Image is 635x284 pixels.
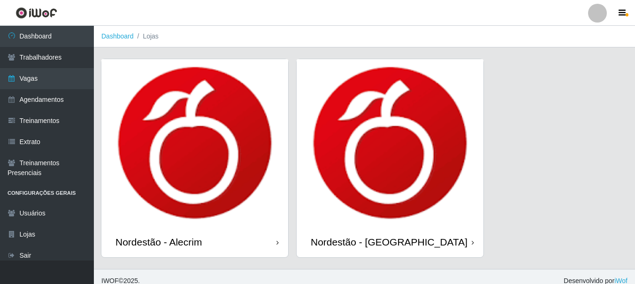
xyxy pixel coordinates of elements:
[101,59,288,227] img: cardImg
[134,31,159,41] li: Lojas
[311,236,467,248] div: Nordestão - [GEOGRAPHIC_DATA]
[15,7,57,19] img: CoreUI Logo
[101,32,134,40] a: Dashboard
[297,59,483,227] img: cardImg
[297,59,483,257] a: Nordestão - [GEOGRAPHIC_DATA]
[115,236,202,248] div: Nordestão - Alecrim
[101,59,288,257] a: Nordestão - Alecrim
[94,26,635,47] nav: breadcrumb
